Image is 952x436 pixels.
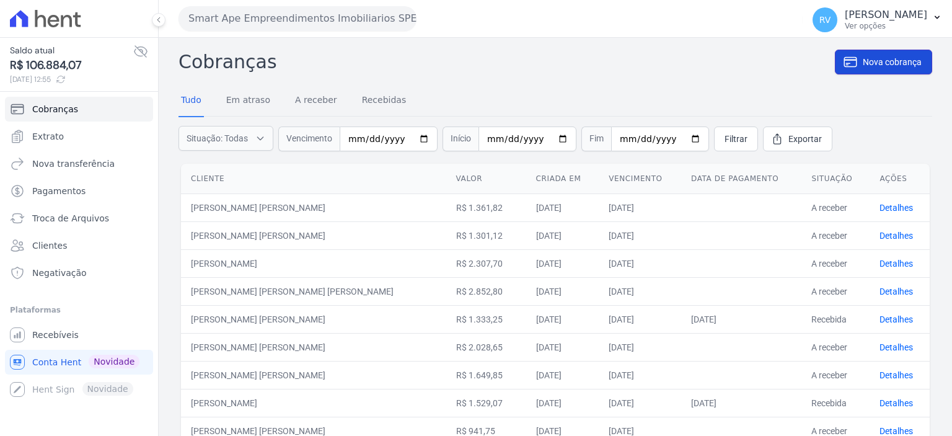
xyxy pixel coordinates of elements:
[526,249,599,277] td: [DATE]
[581,127,611,151] span: Fim
[819,16,831,24] span: RV
[803,2,952,37] button: RV [PERSON_NAME] Ver opções
[446,221,526,249] td: R$ 1.301,12
[879,287,913,296] a: Detalhes
[526,277,599,305] td: [DATE]
[879,259,913,269] a: Detalhes
[10,57,133,74] span: R$ 106.884,07
[801,361,870,389] td: A receber
[835,50,932,74] a: Nova cobrança
[801,305,870,333] td: Recebida
[178,85,204,117] a: Tudo
[879,203,913,213] a: Detalhes
[599,249,681,277] td: [DATE]
[5,124,153,149] a: Extrato
[879,314,913,324] a: Detalhes
[845,21,927,31] p: Ver opções
[599,333,681,361] td: [DATE]
[224,85,273,117] a: Em atraso
[181,221,446,249] td: [PERSON_NAME] [PERSON_NAME]
[879,398,913,408] a: Detalhes
[446,361,526,389] td: R$ 1.649,85
[10,74,133,85] span: [DATE] 12:55
[526,305,599,333] td: [DATE]
[681,305,801,333] td: [DATE]
[32,267,87,279] span: Negativação
[32,239,67,252] span: Clientes
[599,389,681,417] td: [DATE]
[178,126,273,151] button: Situação: Todas
[681,164,801,194] th: Data de pagamento
[359,85,409,117] a: Recebidas
[879,370,913,380] a: Detalhes
[446,164,526,194] th: Valor
[801,194,870,221] td: A receber
[879,342,913,352] a: Detalhes
[599,164,681,194] th: Vencimento
[5,323,153,347] a: Recebíveis
[32,130,64,143] span: Extrato
[801,389,870,417] td: Recebida
[681,389,801,417] td: [DATE]
[599,277,681,305] td: [DATE]
[801,221,870,249] td: A receber
[870,164,930,194] th: Ações
[5,151,153,176] a: Nova transferência
[5,350,153,375] a: Conta Hent Novidade
[178,6,416,31] button: Smart Ape Empreendimentos Imobiliarios SPE LTDA
[89,355,139,368] span: Novidade
[526,389,599,417] td: [DATE]
[801,249,870,277] td: A receber
[446,249,526,277] td: R$ 2.307,70
[446,333,526,361] td: R$ 2.028,65
[526,194,599,221] td: [DATE]
[801,277,870,305] td: A receber
[599,194,681,221] td: [DATE]
[599,361,681,389] td: [DATE]
[181,361,446,389] td: [PERSON_NAME] [PERSON_NAME]
[10,97,148,402] nav: Sidebar
[293,85,340,117] a: A receber
[181,305,446,333] td: [PERSON_NAME] [PERSON_NAME]
[599,221,681,249] td: [DATE]
[443,127,478,151] span: Início
[446,389,526,417] td: R$ 1.529,07
[526,361,599,389] td: [DATE]
[446,305,526,333] td: R$ 1.333,25
[10,303,148,318] div: Plataformas
[32,185,86,197] span: Pagamentos
[526,164,599,194] th: Criada em
[801,164,870,194] th: Situação
[446,277,526,305] td: R$ 2.852,80
[187,132,248,145] span: Situação: Todas
[863,56,922,68] span: Nova cobrança
[181,164,446,194] th: Cliente
[32,103,78,115] span: Cobranças
[10,44,133,57] span: Saldo atual
[526,221,599,249] td: [DATE]
[181,333,446,361] td: [PERSON_NAME] [PERSON_NAME]
[181,249,446,277] td: [PERSON_NAME]
[446,194,526,221] td: R$ 1.361,82
[788,133,822,145] span: Exportar
[32,212,109,225] span: Troca de Arquivos
[714,127,758,151] a: Filtrar
[5,260,153,285] a: Negativação
[32,356,81,368] span: Conta Hent
[725,133,747,145] span: Filtrar
[526,333,599,361] td: [DATE]
[879,426,913,436] a: Detalhes
[181,277,446,305] td: [PERSON_NAME] [PERSON_NAME] [PERSON_NAME]
[599,305,681,333] td: [DATE]
[763,127,832,151] a: Exportar
[181,389,446,417] td: [PERSON_NAME]
[178,48,835,76] h2: Cobranças
[5,206,153,231] a: Troca de Arquivos
[5,179,153,203] a: Pagamentos
[181,194,446,221] td: [PERSON_NAME] [PERSON_NAME]
[879,231,913,241] a: Detalhes
[32,329,79,341] span: Recebíveis
[845,9,927,21] p: [PERSON_NAME]
[278,127,340,151] span: Vencimento
[5,97,153,122] a: Cobranças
